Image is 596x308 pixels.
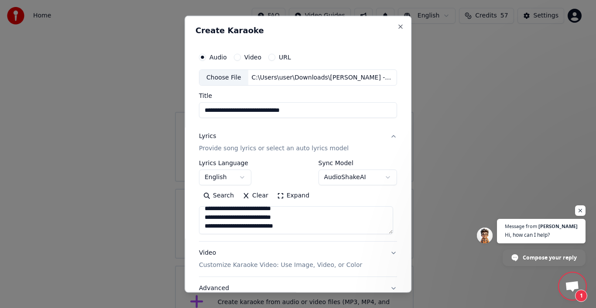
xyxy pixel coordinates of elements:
h2: Create Karaoke [195,26,401,34]
label: Lyrics Language [199,160,251,166]
button: LyricsProvide song lyrics or select an auto lyrics model [199,125,397,160]
button: Advanced [199,277,397,300]
div: C:\Users\user\Downloads\[PERSON_NAME] - Khumbula.mp3 [248,73,397,82]
label: Sync Model [319,160,397,166]
div: Choose File [199,69,248,85]
label: Audio [209,54,227,60]
button: Clear [238,189,273,203]
label: Video [244,54,261,60]
button: Expand [273,189,314,203]
button: VideoCustomize Karaoke Video: Use Image, Video, or Color [199,242,397,277]
label: Title [199,93,397,99]
div: LyricsProvide song lyrics or select an auto lyrics model [199,160,397,241]
div: Video [199,249,362,270]
div: Lyrics [199,132,216,141]
p: Provide song lyrics or select an auto lyrics model [199,144,349,153]
label: URL [279,54,291,60]
button: Search [199,189,238,203]
p: Customize Karaoke Video: Use Image, Video, or Color [199,261,362,270]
